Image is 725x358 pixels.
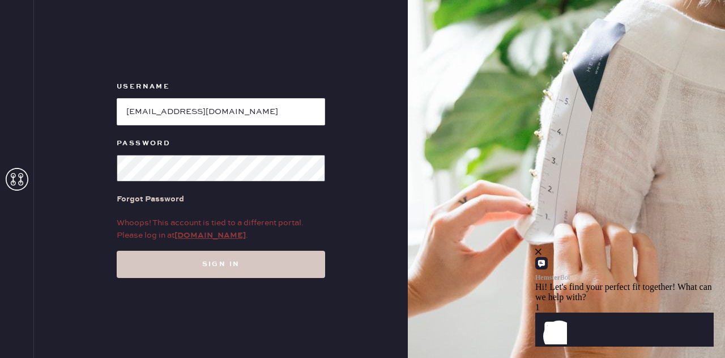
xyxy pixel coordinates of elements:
div: Forgot Password [117,193,184,205]
input: e.g. john@doe.com [117,98,325,125]
label: Username [117,80,325,94]
label: Password [117,137,325,150]
iframe: Front Chat [535,205,722,356]
a: Forgot Password [117,182,184,217]
div: Whoops! This account is tied to a different portal. Please log in at . [117,217,325,242]
a: [DOMAIN_NAME] [174,230,246,241]
button: Sign in [117,251,325,278]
